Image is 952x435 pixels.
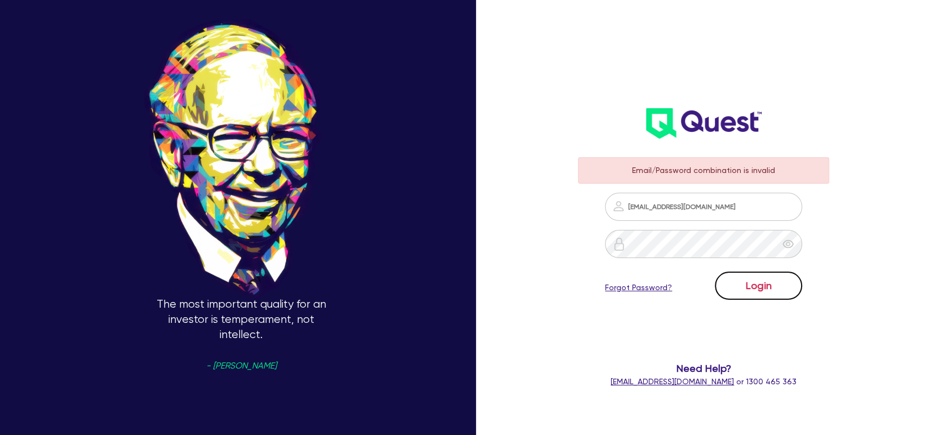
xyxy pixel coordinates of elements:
a: Forgot Password? [605,282,672,294]
span: Email/Password combination is invalid [632,166,775,175]
button: Login [715,272,802,300]
input: Email address [605,193,802,221]
span: - [PERSON_NAME] [206,362,277,370]
img: icon-password [612,199,625,213]
img: wH2k97JdezQIQAAAABJRU5ErkJggg== [646,108,762,139]
span: eye [782,238,794,250]
span: or 1300 465 363 [611,377,797,386]
span: Need Help? [578,361,829,376]
a: [EMAIL_ADDRESS][DOMAIN_NAME] [611,377,734,386]
img: icon-password [612,237,626,251]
